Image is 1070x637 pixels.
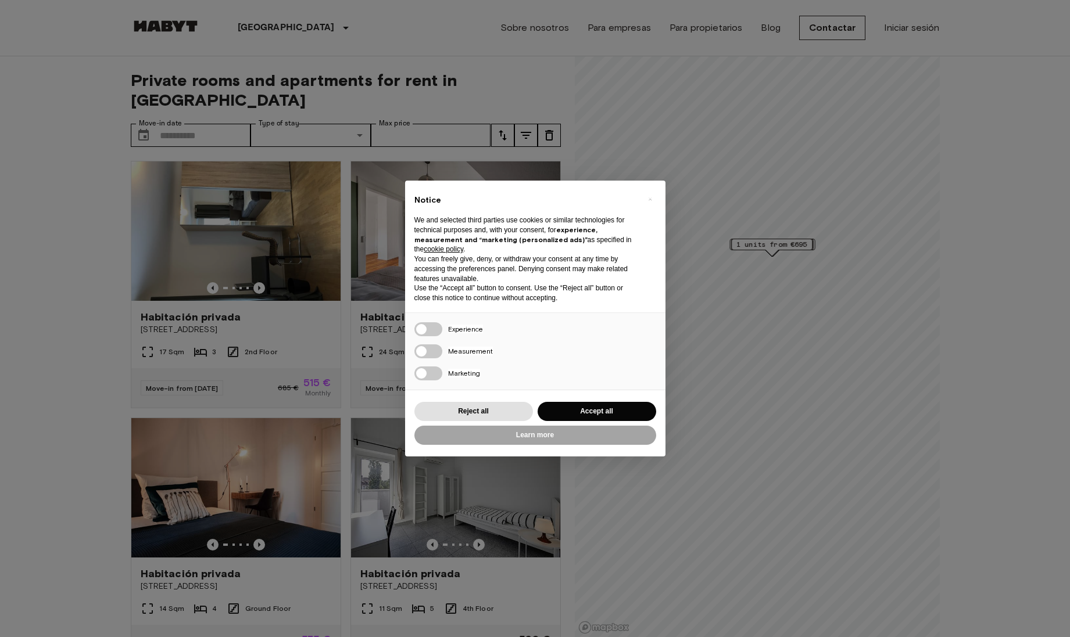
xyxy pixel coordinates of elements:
p: You can freely give, deny, or withdraw your consent at any time by accessing the preferences pane... [414,254,638,283]
button: Accept all [538,402,656,421]
span: Marketing [448,369,480,377]
span: × [648,192,652,206]
h2: Notice [414,195,638,206]
p: Use the “Accept all” button to consent. Use the “Reject all” button or close this notice to conti... [414,283,638,303]
span: Measurement [448,347,493,355]
button: Close this notice [641,190,660,208]
button: Learn more [414,426,656,445]
a: cookie policy [424,245,463,253]
p: We and selected third parties use cookies or similar technologies for technical purposes and, wit... [414,215,638,254]
strong: experience, measurement and “marketing (personalized ads)” [414,225,597,244]
span: Experience [448,325,483,333]
button: Reject all [414,402,533,421]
